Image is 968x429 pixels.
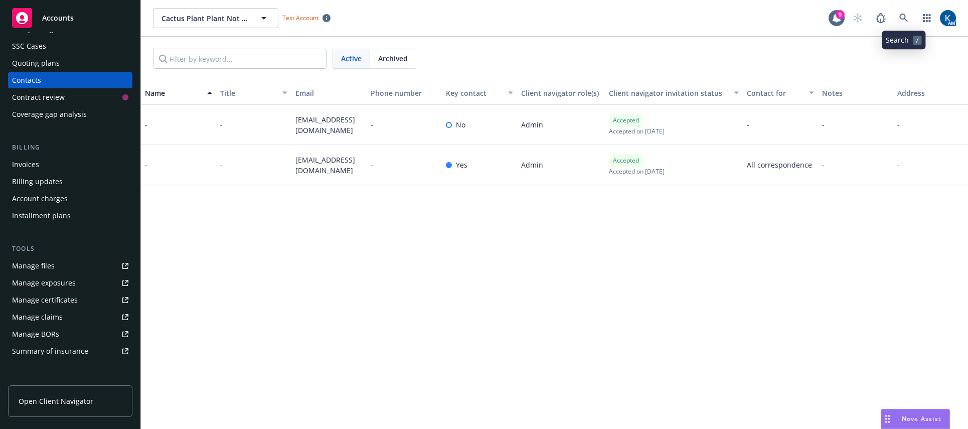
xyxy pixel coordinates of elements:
div: Invoices [12,157,39,173]
span: Admin [521,160,543,170]
span: Yes [456,160,467,170]
a: Accounts [8,4,132,32]
span: [EMAIL_ADDRESS][DOMAIN_NAME] [295,114,363,135]
span: Accepted on [DATE] [609,127,665,135]
div: Billing updates [12,174,63,190]
span: Archived [378,53,408,64]
div: Manage claims [12,309,63,325]
div: Manage exposures [12,275,76,291]
button: Client navigator invitation status [605,81,743,105]
div: Address [897,88,964,98]
span: Test Account [278,13,335,23]
a: Contract review [8,89,132,105]
div: Summary of insurance [12,343,88,359]
div: Manage BORs [12,326,59,342]
div: Manage certificates [12,292,78,308]
span: Accounts [42,14,74,22]
a: SSC Cases [8,38,132,54]
a: Manage BORs [8,326,132,342]
span: - [897,160,900,170]
div: Client navigator invitation status [609,88,728,98]
span: - [747,119,749,130]
span: - [822,119,825,130]
div: Email [295,88,363,98]
a: Start snowing [848,8,868,28]
a: Manage claims [8,309,132,325]
a: Invoices [8,157,132,173]
a: Contacts [8,72,132,88]
div: - [145,160,147,170]
button: Key contact [442,81,517,105]
a: Summary of insurance [8,343,132,359]
span: Accepted [613,156,639,165]
button: Phone number [367,81,442,105]
a: Search [894,8,914,28]
div: - [145,119,147,130]
span: Accepted [613,116,639,125]
span: No [456,119,465,130]
span: - [897,119,900,130]
span: Nova Assist [902,414,941,423]
div: SSC Cases [12,38,46,54]
span: Cactus Plant Plant Not Plant Plants [162,13,248,24]
span: [EMAIL_ADDRESS][DOMAIN_NAME] [295,155,363,176]
span: - [822,160,825,170]
div: Contract review [12,89,65,105]
img: photo [940,10,956,26]
div: Name [145,88,201,98]
input: Filter by keyword... [153,49,327,69]
span: Accepted on [DATE] [609,167,665,176]
button: Contact for [743,81,818,105]
div: Quoting plans [12,55,60,71]
span: - [371,119,373,130]
a: Coverage gap analysis [8,106,132,122]
button: Email [291,81,367,105]
span: - [220,160,223,170]
button: Cactus Plant Plant Not Plant Plants [153,8,278,28]
a: Installment plans [8,208,132,224]
span: Test Account [282,14,318,22]
div: Account charges [12,191,68,207]
a: Billing updates [8,174,132,190]
button: Name [141,81,216,105]
span: - [371,160,373,170]
span: - [220,119,223,130]
a: Quoting plans [8,55,132,71]
a: Manage certificates [8,292,132,308]
a: Manage exposures [8,275,132,291]
button: Client navigator role(s) [517,81,605,105]
div: Tools [8,244,132,254]
div: Installment plans [12,208,71,224]
span: Open Client Navigator [19,396,93,406]
button: Title [216,81,291,105]
div: Drag to move [881,409,894,428]
span: All correspondence [747,160,814,170]
button: Nova Assist [881,409,950,429]
div: Title [220,88,276,98]
div: Manage files [12,258,55,274]
span: Active [341,53,362,64]
div: Contacts [12,72,41,88]
a: Report a Bug [871,8,891,28]
div: Coverage gap analysis [12,106,87,122]
button: Notes [818,81,893,105]
div: Billing [8,142,132,153]
a: Switch app [917,8,937,28]
div: Key contact [446,88,502,98]
div: Contact for [747,88,803,98]
a: Manage files [8,258,132,274]
span: Admin [521,119,543,130]
div: Notes [822,88,889,98]
div: Phone number [371,88,438,98]
a: Account charges [8,191,132,207]
div: Client navigator role(s) [521,88,601,98]
div: 9 [836,10,845,19]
